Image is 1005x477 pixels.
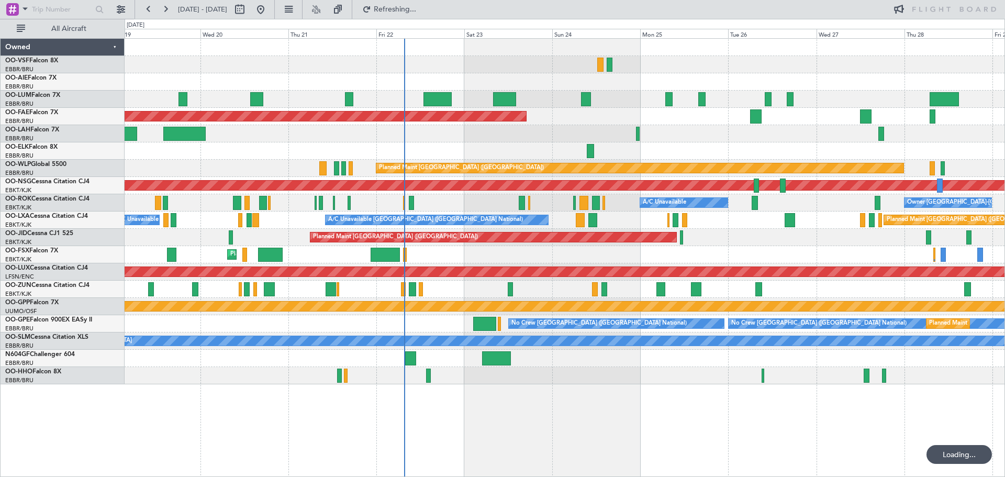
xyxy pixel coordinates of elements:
[5,290,31,298] a: EBKT/KJK
[313,229,478,245] div: Planned Maint [GEOGRAPHIC_DATA] ([GEOGRAPHIC_DATA])
[5,161,31,168] span: OO-WLP
[5,369,32,375] span: OO-HHO
[12,20,114,37] button: All Aircraft
[5,75,28,81] span: OO-AIE
[5,83,33,91] a: EBBR/BRU
[5,204,31,212] a: EBKT/KJK
[358,1,420,18] button: Refreshing...
[5,109,58,116] a: OO-FAEFalcon 7X
[376,29,464,38] div: Fri 22
[5,161,66,168] a: OO-WLPGlobal 5500
[5,186,31,194] a: EBKT/KJK
[5,213,88,219] a: OO-LXACessna Citation CJ4
[5,265,88,271] a: OO-LUXCessna Citation CJ4
[5,92,31,98] span: OO-LUM
[5,317,30,323] span: OO-GPE
[5,144,58,150] a: OO-ELKFalcon 8X
[112,29,200,38] div: Tue 19
[5,317,92,323] a: OO-GPEFalcon 900EX EASy II
[5,152,33,160] a: EBBR/BRU
[5,230,73,237] a: OO-JIDCessna CJ1 525
[731,316,907,331] div: No Crew [GEOGRAPHIC_DATA] ([GEOGRAPHIC_DATA] National)
[5,58,58,64] a: OO-VSFFalcon 8X
[464,29,552,38] div: Sat 23
[728,29,816,38] div: Tue 26
[5,196,90,202] a: OO-ROKCessna Citation CJ4
[5,369,61,375] a: OO-HHOFalcon 8X
[5,144,29,150] span: OO-ELK
[5,248,58,254] a: OO-FSXFalcon 7X
[5,135,33,142] a: EBBR/BRU
[5,117,33,125] a: EBBR/BRU
[640,29,728,38] div: Mon 25
[5,248,29,254] span: OO-FSX
[5,334,30,340] span: OO-SLM
[5,75,57,81] a: OO-AIEFalcon 7X
[5,282,31,289] span: OO-ZUN
[5,376,33,384] a: EBBR/BRU
[5,92,60,98] a: OO-LUMFalcon 7X
[5,179,90,185] a: OO-NSGCessna Citation CJ4
[5,351,75,358] a: N604GFChallenger 604
[5,256,31,263] a: EBKT/KJK
[5,282,90,289] a: OO-ZUNCessna Citation CJ4
[379,160,544,176] div: Planned Maint [GEOGRAPHIC_DATA] ([GEOGRAPHIC_DATA])
[5,65,33,73] a: EBBR/BRU
[5,342,33,350] a: EBBR/BRU
[5,299,59,306] a: OO-GPPFalcon 7X
[552,29,640,38] div: Sun 24
[5,221,31,229] a: EBKT/KJK
[5,265,30,271] span: OO-LUX
[5,100,33,108] a: EBBR/BRU
[926,445,992,464] div: Loading...
[230,247,352,262] div: Planned Maint Kortrijk-[GEOGRAPHIC_DATA]
[127,21,144,30] div: [DATE]
[5,325,33,332] a: EBBR/BRU
[5,273,34,281] a: LFSN/ENC
[5,307,37,315] a: UUMO/OSF
[5,213,30,219] span: OO-LXA
[32,2,92,17] input: Trip Number
[5,127,30,133] span: OO-LAH
[5,109,29,116] span: OO-FAE
[511,316,687,331] div: No Crew [GEOGRAPHIC_DATA] ([GEOGRAPHIC_DATA] National)
[5,351,30,358] span: N604GF
[5,238,31,246] a: EBKT/KJK
[5,58,29,64] span: OO-VSF
[178,5,227,14] span: [DATE] - [DATE]
[200,29,288,38] div: Wed 20
[5,230,27,237] span: OO-JID
[5,127,59,133] a: OO-LAHFalcon 7X
[373,6,417,13] span: Refreshing...
[328,212,523,228] div: A/C Unavailable [GEOGRAPHIC_DATA] ([GEOGRAPHIC_DATA] National)
[5,169,33,177] a: EBBR/BRU
[5,334,88,340] a: OO-SLMCessna Citation XLS
[817,29,904,38] div: Wed 27
[5,359,33,367] a: EBBR/BRU
[5,179,31,185] span: OO-NSG
[643,195,686,210] div: A/C Unavailable
[27,25,110,32] span: All Aircraft
[5,196,31,202] span: OO-ROK
[904,29,992,38] div: Thu 28
[288,29,376,38] div: Thu 21
[5,299,30,306] span: OO-GPP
